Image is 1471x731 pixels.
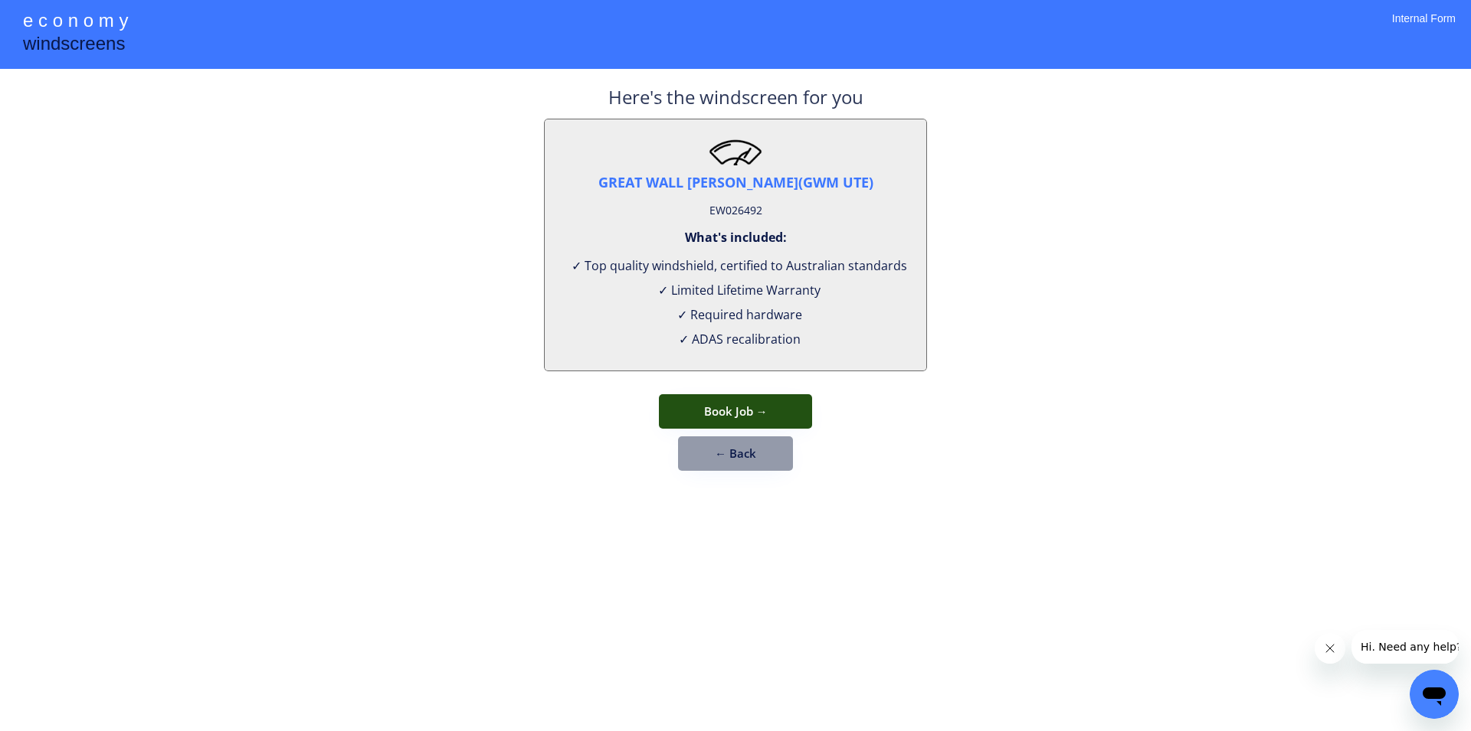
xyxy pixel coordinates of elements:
div: What's included: [685,229,787,246]
div: ✓ Top quality windshield, certified to Australian standards ✓ Limited Lifetime Warranty ✓ Require... [564,253,907,351]
iframe: Close message [1315,633,1345,664]
button: Book Job → [659,394,812,429]
div: Internal Form [1392,11,1456,46]
div: windscreens [23,31,125,60]
button: ← Back [678,436,793,471]
div: Here's the windscreen for you [608,84,863,119]
iframe: Button to launch messaging window [1410,670,1459,719]
iframe: Message from company [1351,630,1459,664]
div: EW026492 [709,200,762,221]
span: Hi. Need any help? [9,11,110,23]
div: GREAT WALL [PERSON_NAME](GWM UTE) [598,173,873,192]
div: e c o n o m y [23,8,128,37]
img: windscreen2.png [709,139,762,165]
